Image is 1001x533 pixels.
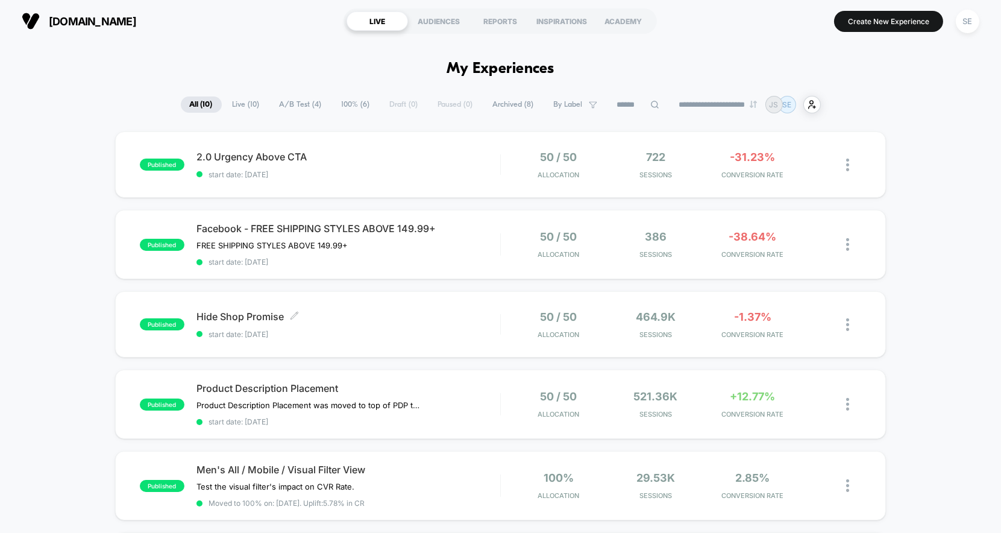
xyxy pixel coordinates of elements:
span: Allocation [538,250,579,259]
span: 464.9k [636,311,676,323]
span: Archived ( 8 ) [484,96,543,113]
span: start date: [DATE] [196,257,500,266]
button: [DOMAIN_NAME] [18,11,140,31]
div: INSPIRATIONS [531,11,592,31]
span: CONVERSION RATE [707,491,798,500]
h1: My Experiences [447,60,554,78]
span: Facebook - FREE SHIPPING STYLES ABOVE 149.99+ [196,222,500,235]
span: [DOMAIN_NAME] [49,15,136,28]
span: Allocation [538,491,579,500]
span: Hide Shop Promise [196,311,500,323]
span: published [140,399,184,411]
img: close [846,238,849,251]
span: A/B Test ( 4 ) [271,96,331,113]
span: Test the visual filter's impact on CVR Rate. [196,482,354,491]
span: +12.77% [730,390,776,403]
button: Create New Experience [834,11,943,32]
span: start date: [DATE] [196,417,500,426]
span: -1.37% [734,311,771,323]
span: 100% ( 6 ) [333,96,379,113]
span: Sessions [610,330,701,339]
span: -38.64% [729,230,777,243]
span: CONVERSION RATE [707,410,798,418]
span: 386 [645,230,667,243]
span: 521.36k [633,390,677,403]
div: REPORTS [469,11,531,31]
span: 2.85% [736,471,770,484]
span: Sessions [610,171,701,179]
span: 50 / 50 [540,151,577,163]
span: 100% [544,471,574,484]
p: JS [770,100,779,109]
img: close [846,318,849,331]
span: published [140,159,184,171]
span: FREE SHIPPING STYLES ABOVE 149.99+ [196,241,348,250]
img: close [846,159,849,171]
span: Live ( 10 ) [224,96,269,113]
span: 50 / 50 [540,311,577,323]
span: Men's All / Mobile / Visual Filter View [196,464,500,476]
button: SE [952,9,983,34]
span: Sessions [610,250,701,259]
span: Sessions [610,410,701,418]
span: 50 / 50 [540,230,577,243]
span: CONVERSION RATE [707,250,798,259]
span: start date: [DATE] [196,170,500,179]
p: SE [783,100,792,109]
span: 722 [646,151,665,163]
span: Moved to 100% on: [DATE] . Uplift: 5.78% in CR [209,499,365,508]
div: ACADEMY [592,11,654,31]
span: Product Description Placement [196,382,500,394]
span: Allocation [538,171,579,179]
div: SE [956,10,979,33]
div: AUDIENCES [408,11,469,31]
span: Sessions [610,491,701,500]
img: end [750,101,757,108]
span: Allocation [538,330,579,339]
span: Allocation [538,410,579,418]
span: published [140,239,184,251]
span: 29.53k [636,471,675,484]
img: close [846,398,849,411]
span: By Label [554,100,583,109]
span: CONVERSION RATE [707,171,798,179]
span: -31.23% [730,151,776,163]
span: All ( 10 ) [181,96,222,113]
span: 2.0 Urgency Above CTA [196,151,500,163]
span: Product Description Placement was moved to top of PDP to lower in the PDP. [196,400,420,410]
img: Visually logo [22,12,40,30]
span: 50 / 50 [540,390,577,403]
div: LIVE [347,11,408,31]
span: start date: [DATE] [196,330,500,339]
span: CONVERSION RATE [707,330,798,339]
img: close [846,479,849,492]
span: published [140,318,184,330]
span: published [140,480,184,492]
